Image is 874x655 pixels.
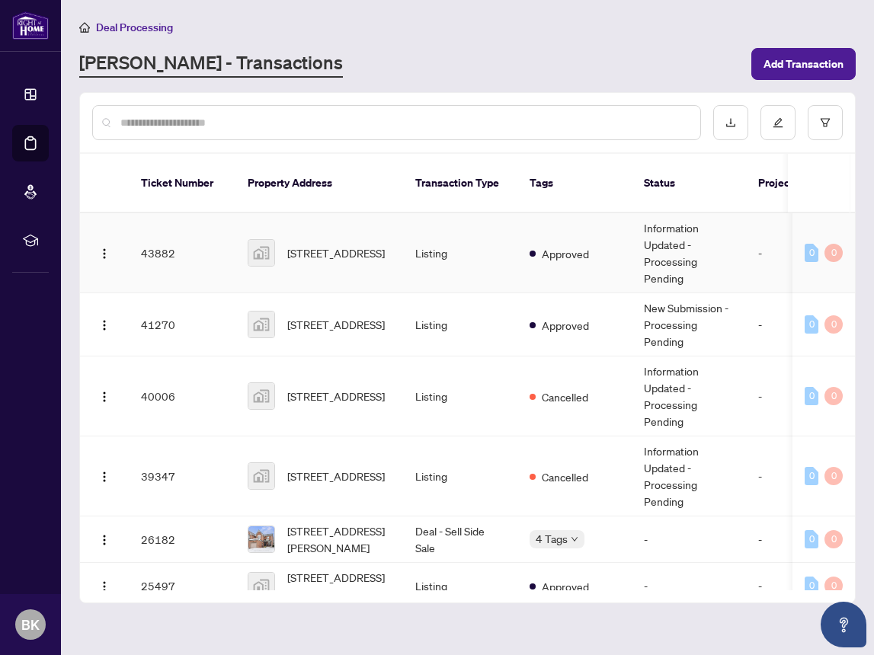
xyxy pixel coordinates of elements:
[248,240,274,266] img: thumbnail-img
[129,356,235,436] td: 40006
[542,468,588,485] span: Cancelled
[403,356,517,436] td: Listing
[92,527,117,551] button: Logo
[805,577,818,595] div: 0
[287,468,385,484] span: [STREET_ADDRESS]
[129,213,235,293] td: 43882
[248,312,274,337] img: thumbnail-img
[746,293,837,356] td: -
[632,436,746,516] td: Information Updated - Processing Pending
[805,467,818,485] div: 0
[98,471,110,483] img: Logo
[571,535,578,543] span: down
[403,563,517,609] td: Listing
[129,563,235,609] td: 25497
[746,213,837,293] td: -
[79,50,343,78] a: [PERSON_NAME] - Transactions
[632,293,746,356] td: New Submission - Processing Pending
[713,105,748,140] button: download
[248,383,274,409] img: thumbnail-img
[632,356,746,436] td: Information Updated - Processing Pending
[287,388,385,404] span: [STREET_ADDRESS]
[805,244,818,262] div: 0
[824,315,843,334] div: 0
[746,516,837,563] td: -
[92,574,117,598] button: Logo
[92,384,117,408] button: Logo
[129,436,235,516] td: 39347
[542,317,589,334] span: Approved
[746,436,837,516] td: -
[98,534,110,546] img: Logo
[403,293,517,356] td: Listing
[12,11,49,40] img: logo
[805,530,818,548] div: 0
[129,154,235,213] th: Ticket Number
[632,213,746,293] td: Information Updated - Processing Pending
[542,388,588,405] span: Cancelled
[746,154,837,213] th: Project Name
[746,563,837,609] td: -
[79,22,90,33] span: home
[129,516,235,563] td: 26182
[98,580,110,593] img: Logo
[235,154,403,213] th: Property Address
[92,241,117,265] button: Logo
[287,522,391,556] span: [STREET_ADDRESS][PERSON_NAME]
[98,391,110,403] img: Logo
[21,614,40,635] span: BK
[287,316,385,333] span: [STREET_ADDRESS]
[248,463,274,489] img: thumbnail-img
[98,319,110,331] img: Logo
[248,573,274,599] img: thumbnail-img
[92,464,117,488] button: Logo
[98,248,110,260] img: Logo
[632,154,746,213] th: Status
[632,563,746,609] td: -
[542,245,589,262] span: Approved
[403,213,517,293] td: Listing
[824,467,843,485] div: 0
[764,52,844,76] span: Add Transaction
[536,530,568,548] span: 4 Tags
[746,356,837,436] td: -
[248,526,274,552] img: thumbnail-img
[632,516,746,563] td: -
[129,293,235,356] td: 41270
[824,577,843,595] div: 0
[824,244,843,262] div: 0
[820,117,831,128] span: filter
[517,154,632,213] th: Tags
[773,117,783,128] span: edit
[542,578,589,595] span: Approved
[403,436,517,516] td: Listing
[403,516,517,563] td: Deal - Sell Side Sale
[760,105,796,140] button: edit
[287,569,391,602] span: [STREET_ADDRESS][PERSON_NAME]
[403,154,517,213] th: Transaction Type
[824,387,843,405] div: 0
[92,312,117,337] button: Logo
[821,602,866,647] button: Open asap
[808,105,843,140] button: filter
[805,315,818,334] div: 0
[805,387,818,405] div: 0
[725,117,736,128] span: download
[287,244,385,261] span: [STREET_ADDRESS]
[96,21,173,34] span: Deal Processing
[824,530,843,548] div: 0
[751,48,856,80] button: Add Transaction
